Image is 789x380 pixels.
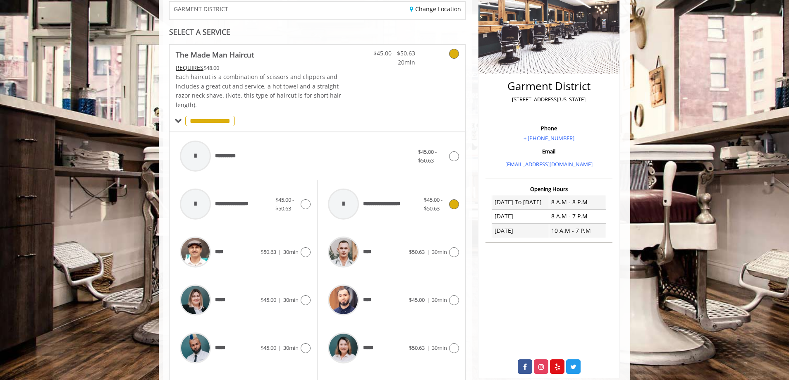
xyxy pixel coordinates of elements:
span: $50.63 [409,248,425,256]
span: $50.63 [261,248,276,256]
span: $45.00 - $50.63 [424,196,442,212]
h2: Garment District [488,80,610,92]
span: 30min [283,248,299,256]
td: 8 A.M - 7 P.M [549,209,606,223]
span: 30min [283,344,299,351]
span: | [278,248,281,256]
td: [DATE] [492,209,549,223]
p: [STREET_ADDRESS][US_STATE] [488,95,610,104]
div: SELECT A SERVICE [169,28,466,36]
span: 20min [366,58,415,67]
a: [EMAIL_ADDRESS][DOMAIN_NAME] [505,160,593,168]
span: $45.00 [409,296,425,304]
span: | [427,296,430,304]
span: GARMENT DISTRICT [174,6,228,12]
span: | [278,344,281,351]
span: $45.00 - $50.63 [366,49,415,58]
span: $45.00 - $50.63 [275,196,294,212]
b: The Made Man Haircut [176,49,254,60]
span: | [427,248,430,256]
span: | [427,344,430,351]
span: 30min [432,296,447,304]
h3: Opening Hours [485,186,612,192]
td: [DATE] [492,224,549,238]
span: Each haircut is a combination of scissors and clippers and includes a great cut and service, a ho... [176,73,341,108]
a: Change Location [410,5,461,13]
span: $45.00 [261,296,276,304]
td: 10 A.M - 7 P.M [549,224,606,238]
a: + [PHONE_NUMBER] [524,134,574,142]
td: 8 A.M - 8 P.M [549,195,606,209]
span: $50.63 [409,344,425,351]
span: 30min [432,344,447,351]
span: 30min [283,296,299,304]
span: This service needs some Advance to be paid before we block your appointment [176,64,203,72]
span: $45.00 [261,344,276,351]
h3: Email [488,148,610,154]
span: 30min [432,248,447,256]
div: $48.00 [176,63,342,72]
h3: Phone [488,125,610,131]
span: $45.00 - $50.63 [418,148,437,164]
span: | [278,296,281,304]
td: [DATE] To [DATE] [492,195,549,209]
